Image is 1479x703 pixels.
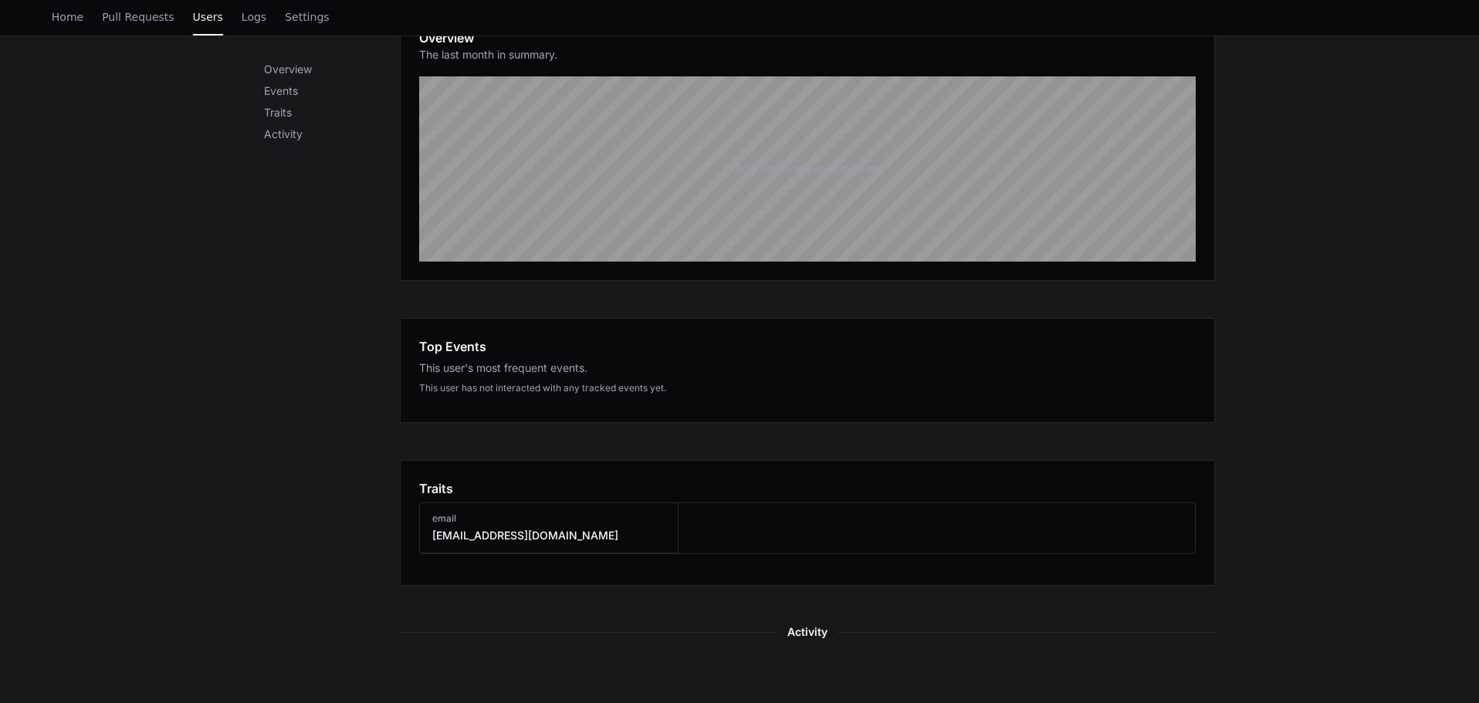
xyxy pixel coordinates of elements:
[419,479,1196,498] app-pz-page-link-header: Traits
[432,528,618,543] h3: [EMAIL_ADDRESS][DOMAIN_NAME]
[264,127,400,142] p: Activity
[432,512,618,525] h3: email
[419,47,557,63] p: The last month in summary.
[419,29,557,47] h1: Overview
[242,12,266,22] span: Logs
[264,62,400,77] p: Overview
[264,83,400,99] p: Events
[264,105,400,120] p: Traits
[731,163,885,175] div: We're still learning about this user...
[419,479,453,498] h1: Traits
[419,360,1196,376] div: This user's most frequent events.
[778,623,837,641] span: Activity
[102,12,174,22] span: Pull Requests
[52,12,83,22] span: Home
[419,337,486,356] h1: Top Events
[285,12,329,22] span: Settings
[193,12,223,22] span: Users
[419,382,1196,394] div: This user has not interacted with any tracked events yet.
[419,29,1196,72] app-pz-page-link-header: Overview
